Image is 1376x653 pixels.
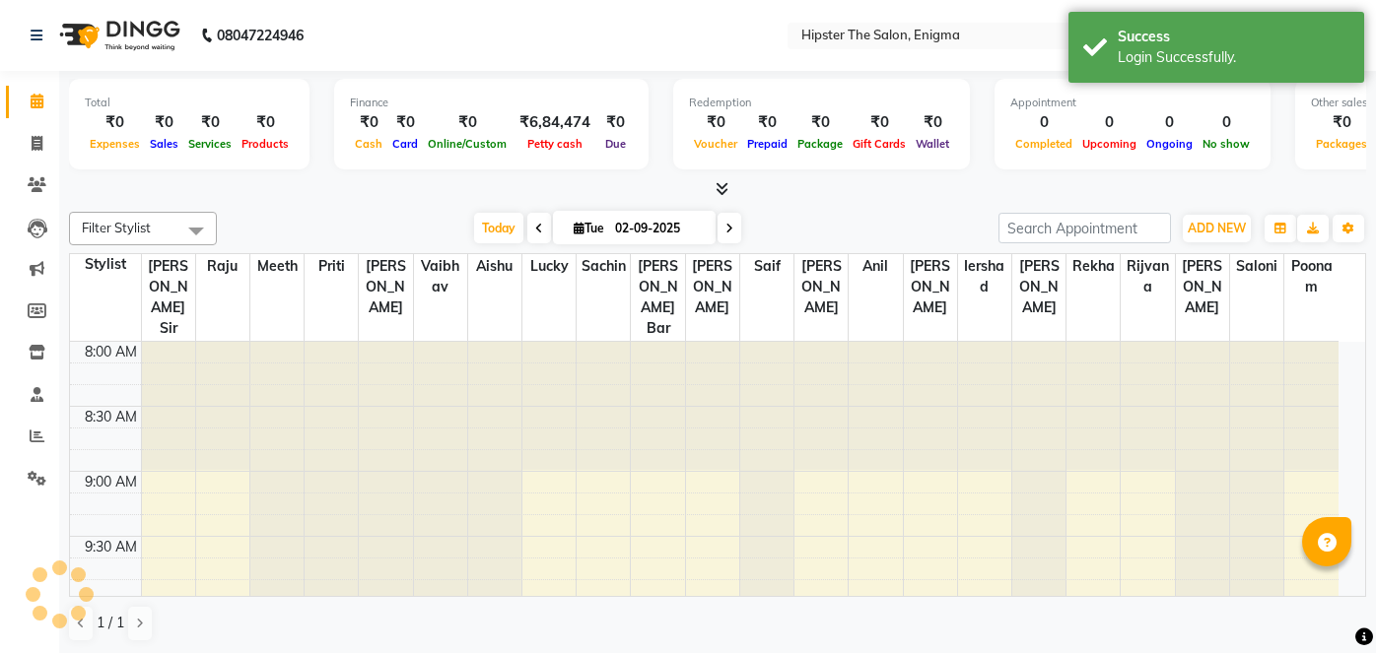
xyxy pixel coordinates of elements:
div: ₹0 [183,111,237,134]
span: poonam [1284,254,1339,299]
span: Completed [1010,137,1077,151]
div: ₹0 [237,111,294,134]
div: ₹0 [350,111,387,134]
span: ADD NEW [1188,221,1246,235]
span: No show [1198,137,1255,151]
span: saif [740,254,793,279]
span: Tue [569,221,609,235]
span: Online/Custom [423,137,512,151]
span: vaibhav [414,254,467,299]
span: Rekha [1066,254,1120,279]
span: Petty cash [522,137,587,151]
span: Today [474,213,523,243]
div: ₹0 [145,111,183,134]
span: [PERSON_NAME] bar [631,254,684,341]
div: Login Successfully. [1118,47,1349,68]
span: rijvana [1121,254,1174,299]
input: Search Appointment [998,213,1171,243]
span: anil [849,254,902,279]
span: Card [387,137,423,151]
span: Products [237,137,294,151]
span: [PERSON_NAME] [359,254,412,320]
div: ₹0 [911,111,954,134]
div: ₹0 [792,111,848,134]
span: [PERSON_NAME] [1176,254,1229,320]
span: Ongoing [1141,137,1198,151]
span: Gift Cards [848,137,911,151]
span: Lucky [522,254,576,279]
div: ₹0 [689,111,742,134]
span: [PERSON_NAME] [794,254,848,320]
span: Filter Stylist [82,220,151,235]
div: 0 [1198,111,1255,134]
span: Expenses [85,137,145,151]
div: 8:30 AM [81,407,141,427]
img: logo [50,8,185,63]
div: ₹0 [598,111,633,134]
div: 8:00 AM [81,342,141,362]
span: [PERSON_NAME] [686,254,739,320]
div: 9:00 AM [81,472,141,492]
span: Saloni [1230,254,1283,279]
div: Finance [350,95,633,111]
span: Prepaid [742,137,792,151]
span: priti [305,254,358,279]
span: Packages [1311,137,1372,151]
div: ₹0 [848,111,911,134]
span: meeth [250,254,304,279]
input: 2025-09-02 [609,214,708,243]
div: Stylist [70,254,141,275]
span: Cash [350,137,387,151]
div: Redemption [689,95,954,111]
button: ADD NEW [1183,215,1251,242]
div: 9:30 AM [81,537,141,557]
span: sachin [577,254,630,279]
div: ₹0 [387,111,423,134]
div: 0 [1141,111,1198,134]
span: Sales [145,137,183,151]
span: Upcoming [1077,137,1141,151]
span: Raju [196,254,249,279]
span: Wallet [911,137,954,151]
span: Aishu [468,254,521,279]
div: 0 [1010,111,1077,134]
span: iershad [958,254,1011,299]
div: ₹0 [1311,111,1372,134]
div: ₹0 [85,111,145,134]
span: [PERSON_NAME] sir [142,254,195,341]
span: Due [600,137,631,151]
span: Voucher [689,137,742,151]
div: Total [85,95,294,111]
span: Services [183,137,237,151]
div: Success [1118,27,1349,47]
div: ₹6,84,474 [512,111,598,134]
div: ₹0 [742,111,792,134]
span: 1 / 1 [97,613,124,633]
span: Package [792,137,848,151]
span: [PERSON_NAME] [1012,254,1066,320]
div: Appointment [1010,95,1255,111]
b: 08047224946 [217,8,304,63]
div: ₹0 [423,111,512,134]
div: 0 [1077,111,1141,134]
span: [PERSON_NAME] [904,254,957,320]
